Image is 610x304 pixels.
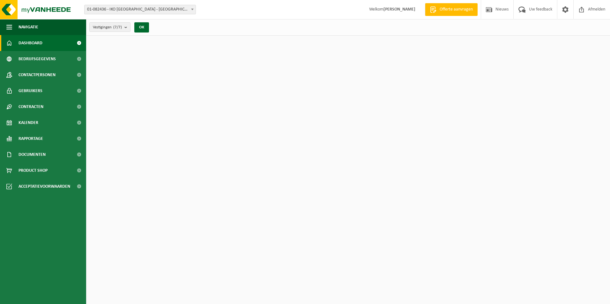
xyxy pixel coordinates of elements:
span: Bedrijfsgegevens [19,51,56,67]
button: OK [134,22,149,33]
button: Vestigingen(7/7) [89,22,130,32]
span: Rapportage [19,131,43,147]
span: Documenten [19,147,46,163]
span: Dashboard [19,35,42,51]
span: Product Shop [19,163,48,178]
a: Offerte aanvragen [425,3,478,16]
span: 01-082436 - IKO NV - ANTWERPEN [84,5,196,14]
span: Kalender [19,115,38,131]
span: Vestigingen [93,23,122,32]
span: Navigatie [19,19,38,35]
span: Gebruikers [19,83,42,99]
count: (7/7) [113,25,122,29]
span: 01-082436 - IKO NV - ANTWERPEN [85,5,196,14]
span: Offerte aanvragen [438,6,474,13]
span: Contactpersonen [19,67,56,83]
span: Acceptatievoorwaarden [19,178,70,194]
span: Contracten [19,99,43,115]
strong: [PERSON_NAME] [383,7,415,12]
